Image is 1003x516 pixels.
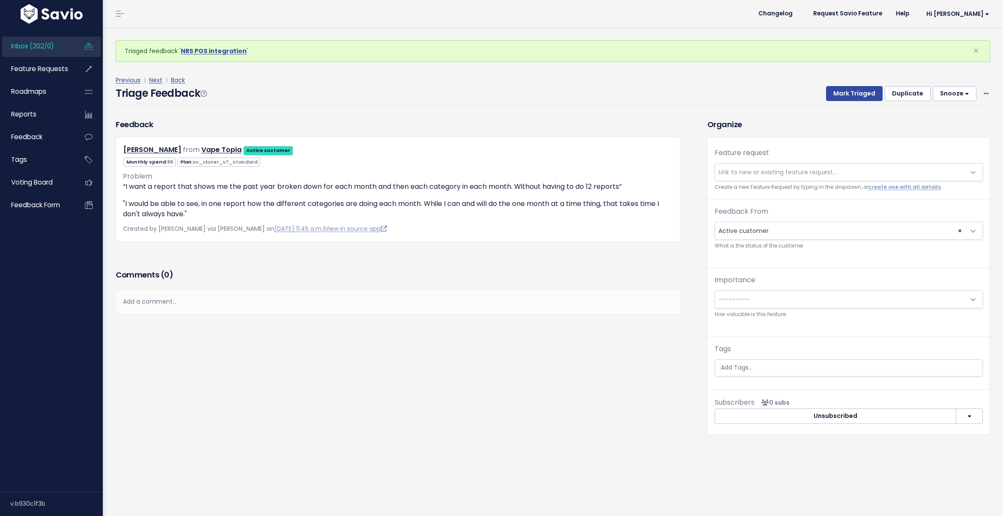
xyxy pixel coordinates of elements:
[11,200,60,209] span: Feedback form
[715,148,769,158] label: Feature request
[717,363,980,372] input: Add Tags...
[715,242,983,251] small: What is the status of the customer
[715,183,983,192] small: Create a new Feature Request by typing in the dropdown, or .
[167,158,173,165] span: 99
[11,178,53,187] span: Voting Board
[958,222,962,239] span: ×
[10,492,103,515] div: v.b930c1f3b
[11,110,36,119] span: Reports
[181,47,247,55] a: NRS POS integration
[116,289,680,314] div: Add a comment...
[164,269,169,280] span: 0
[177,158,260,167] span: Plan:
[274,224,323,233] a: [DATE] 11:45 a.m.
[246,147,290,154] strong: Active customer
[171,76,185,84] a: Back
[2,104,71,124] a: Reports
[201,145,242,155] a: Vape Topia
[2,82,71,101] a: Roadmaps
[11,42,54,51] span: Inbox (202/0)
[964,41,988,61] button: Close
[11,87,46,96] span: Roadmaps
[715,222,983,240] span: Active customer
[2,150,71,170] a: Tags
[885,86,931,101] button: Duplicate
[715,310,983,319] small: How valuable is this feature
[2,173,71,192] a: Voting Board
[11,155,27,164] span: Tags
[715,397,754,407] span: Subscribers
[11,64,68,73] span: Feature Requests
[868,184,941,191] a: create one with all details
[116,40,990,62] div: Triaged feedback ' '
[325,224,387,233] a: View in source app
[183,145,200,155] span: from
[2,59,71,79] a: Feature Requests
[2,36,71,56] a: Inbox (202/0)
[116,269,680,281] h3: Comments ( )
[926,11,989,17] span: Hi [PERSON_NAME]
[973,44,979,58] span: ×
[116,119,153,130] h3: Feedback
[123,199,673,219] p: "I would be able to see, in one report how the different categories are doing each month. While I...
[806,7,889,20] a: Request Savio Feature
[758,11,793,17] span: Changelog
[715,409,957,424] button: Unsubscribed
[2,127,71,147] a: Feedback
[123,171,152,181] span: Problem
[826,86,883,101] button: Mark Triaged
[123,182,673,192] p: “I want a report that shows me the past year broken down for each month and then each category in...
[193,158,257,165] span: sv_clover_v7_standard
[758,398,790,407] span: <p><strong>Subscribers</strong><br><br> No subscribers yet<br> </p>
[719,168,837,176] span: Link to new or existing feature request...
[715,206,768,217] label: Feedback From
[715,344,731,354] label: Tags
[715,275,755,285] label: Importance
[123,224,387,233] span: Created by [PERSON_NAME] via [PERSON_NAME] on |
[142,76,147,84] span: |
[11,132,42,141] span: Feedback
[18,4,85,24] img: logo-white.9d6f32f41409.svg
[164,76,169,84] span: |
[889,7,916,20] a: Help
[123,158,176,167] span: Monthly spend:
[116,86,207,101] h4: Triage Feedback
[719,295,749,304] span: ---------
[123,145,181,155] a: [PERSON_NAME]
[715,222,965,239] span: Active customer
[116,76,141,84] a: Previous
[916,7,996,21] a: Hi [PERSON_NAME]
[149,76,162,84] a: Next
[707,119,990,130] h3: Organize
[2,195,71,215] a: Feedback form
[933,86,976,101] button: Snooze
